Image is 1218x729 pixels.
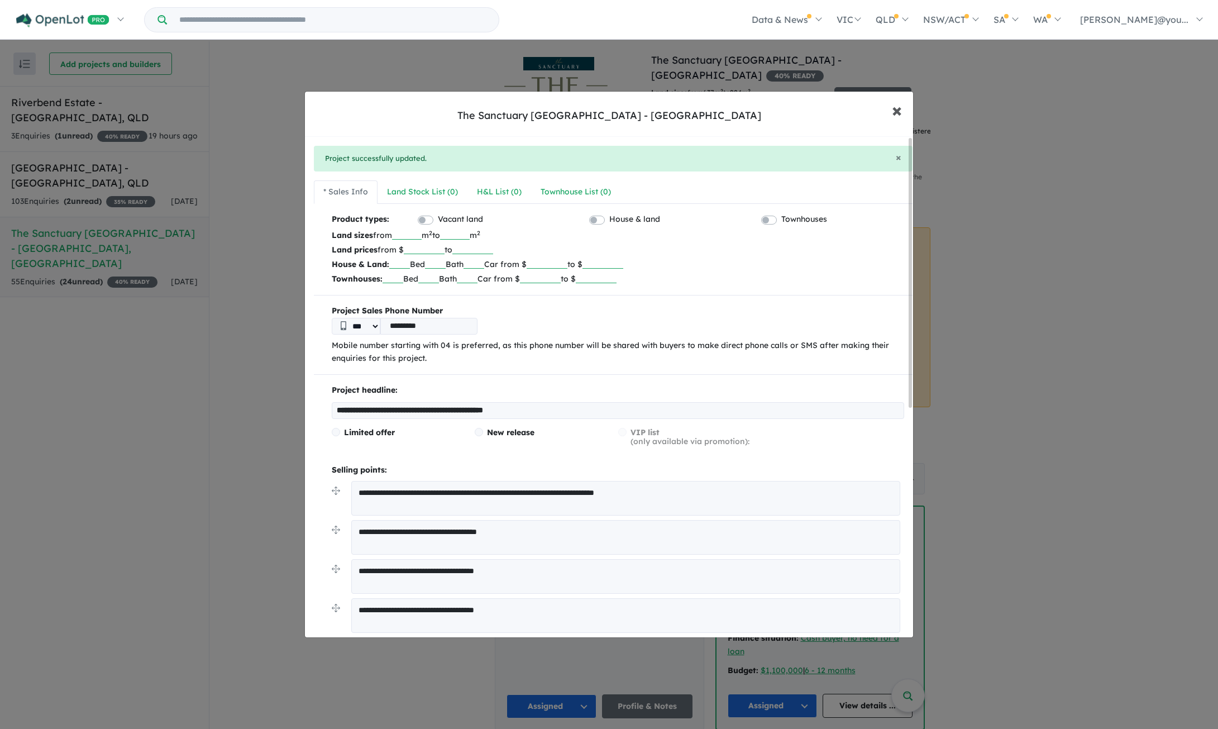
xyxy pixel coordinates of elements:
[896,151,901,164] span: ×
[341,321,346,330] img: Phone icon
[332,257,904,271] p: Bed Bath Car from $ to $
[332,274,383,284] b: Townhouses:
[332,242,904,257] p: from $ to
[609,213,660,226] label: House & land
[332,526,340,534] img: drag.svg
[332,565,340,573] img: drag.svg
[477,185,522,199] div: H&L List ( 0 )
[457,108,761,123] div: The Sanctuary [GEOGRAPHIC_DATA] - [GEOGRAPHIC_DATA]
[332,213,389,228] b: Product types:
[487,427,534,437] span: New release
[314,146,913,171] div: Project successfully updated.
[344,427,395,437] span: Limited offer
[892,98,902,122] span: ×
[332,339,904,366] p: Mobile number starting with 04 is preferred, as this phone number will be shared with buyers to m...
[332,604,340,612] img: drag.svg
[781,213,827,226] label: Townhouses
[429,229,432,237] sup: 2
[332,384,904,397] p: Project headline:
[1080,14,1188,25] span: [PERSON_NAME]@you...
[541,185,611,199] div: Townhouse List ( 0 )
[332,271,904,286] p: Bed Bath Car from $ to $
[332,228,904,242] p: from m to m
[332,304,904,318] b: Project Sales Phone Number
[16,13,109,27] img: Openlot PRO Logo White
[332,464,904,477] p: Selling points:
[332,487,340,495] img: drag.svg
[332,230,373,240] b: Land sizes
[323,185,368,199] div: * Sales Info
[477,229,480,237] sup: 2
[387,185,458,199] div: Land Stock List ( 0 )
[169,8,496,32] input: Try estate name, suburb, builder or developer
[896,153,901,163] button: Close
[332,245,378,255] b: Land prices
[438,213,483,226] label: Vacant land
[332,259,389,269] b: House & Land:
